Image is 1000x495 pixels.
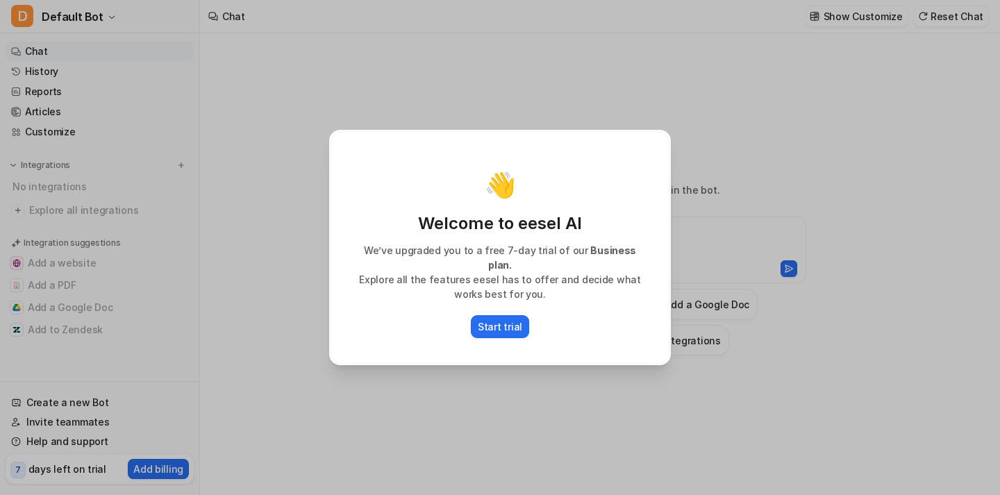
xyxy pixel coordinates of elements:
[478,319,522,334] p: Start trial
[485,171,516,199] p: 👋
[345,243,655,272] p: We’ve upgraded you to a free 7-day trial of our
[345,212,655,235] p: Welcome to eesel AI
[471,315,529,338] button: Start trial
[345,272,655,301] p: Explore all the features eesel has to offer and decide what works best for you.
